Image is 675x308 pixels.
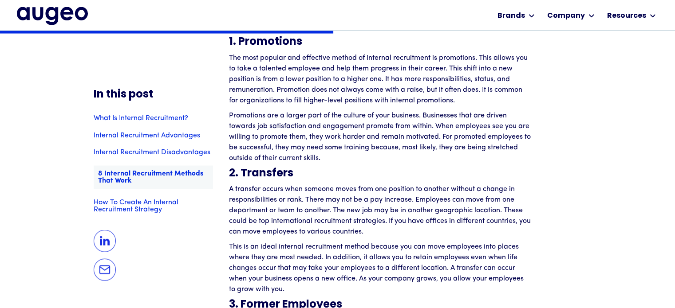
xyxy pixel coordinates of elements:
strong: 1. Promotions [229,37,302,47]
h5: In this post [94,89,213,100]
p: This is an ideal internal recruitment method because you can move employees into places where the... [229,242,531,295]
a: 8 Internal Recruitment Methods That Work [94,165,213,189]
a: Internal Recruitment Disadvantages [94,148,213,156]
a: What Is Internal Recruitment? [94,114,213,121]
p: Promotions are a larger part of the culture of your business. Businesses that are driven towards ... [229,110,531,164]
div: Company [547,11,585,21]
a: Internal Recruitment Advantages [94,132,213,139]
a: home [17,7,88,25]
div: Resources [607,11,646,21]
p: A transfer occurs when someone moves from one position to another without a change in responsibil... [229,184,531,237]
strong: 2. Transfers [229,168,293,179]
a: How To Create An Internal Recruitment Strategy [94,199,213,213]
p: The most popular and effective method of internal recruitment is promotions. This allows you to t... [229,53,531,106]
div: Brands [497,11,525,21]
img: Augeo's full logo in midnight blue. [17,7,88,25]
